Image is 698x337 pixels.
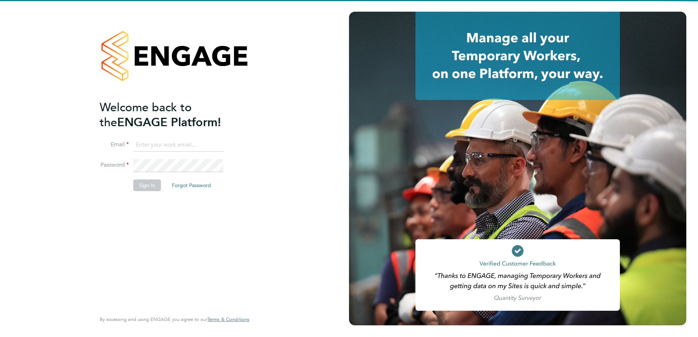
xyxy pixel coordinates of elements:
[100,161,129,169] label: Password
[100,316,249,322] span: By accessing and using ENGAGE you agree to our
[100,100,242,130] h2: ENGAGE Platform!
[166,179,217,191] button: Forgot Password
[133,139,223,152] input: Enter your work email...
[100,100,192,129] span: Welcome back to the
[100,141,129,148] label: Email
[207,317,249,322] a: Terms & Conditions
[133,179,161,191] button: Sign In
